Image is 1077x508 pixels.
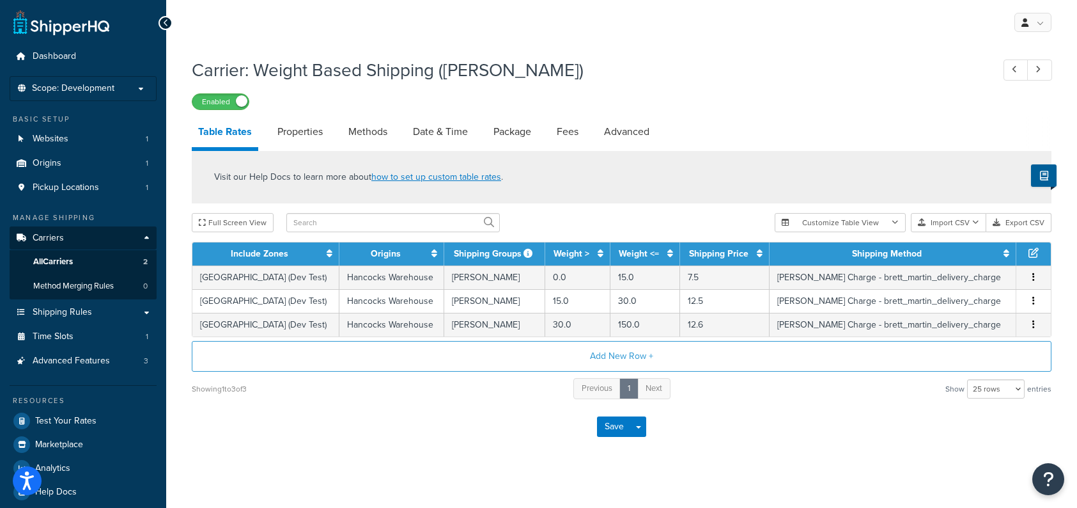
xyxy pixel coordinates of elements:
span: Pickup Locations [33,182,99,193]
td: Hancocks Warehouse [339,313,445,337]
td: 30.0 [610,289,680,313]
span: 1 [146,158,148,169]
a: Weight <= [619,247,659,260]
button: Add New Row + [192,341,1051,372]
a: 1 [619,378,639,399]
a: Weight > [554,247,589,260]
label: Enabled [192,94,249,109]
a: Previous [573,378,621,399]
th: Shipping Groups [444,242,545,266]
a: Dashboard [10,45,157,68]
td: Hancocks Warehouse [339,289,445,313]
a: Method Merging Rules0 [10,274,157,298]
td: [PERSON_NAME] [444,289,545,313]
span: Scope: Development [32,83,114,94]
td: 7.5 [680,266,770,289]
span: Advanced Features [33,356,110,367]
td: [PERSON_NAME] Charge - brett_martin_delivery_charge [770,266,1016,289]
td: [PERSON_NAME] Charge - brett_martin_delivery_charge [770,313,1016,337]
button: Export CSV [986,213,1051,232]
a: Advanced Features3 [10,349,157,373]
a: Include Zones [231,247,288,260]
a: Pickup Locations1 [10,176,157,200]
a: Table Rates [192,116,258,151]
td: Hancocks Warehouse [339,266,445,289]
div: Showing 1 to 3 of 3 [192,380,247,398]
td: [GEOGRAPHIC_DATA] (Dev Test) [192,266,339,289]
button: Save [597,417,631,437]
span: 1 [146,134,148,145]
span: Time Slots [33,331,74,342]
span: Help Docs [35,487,77,498]
td: 12.6 [680,313,770,337]
a: Time Slots1 [10,325,157,349]
span: 1 [146,182,148,193]
a: Shipping Method [852,247,922,260]
td: 15.0 [545,289,610,313]
span: All Carriers [33,257,73,267]
li: Pickup Locations [10,176,157,200]
button: Full Screen View [192,213,274,232]
button: Show Help Docs [1031,164,1057,187]
span: 3 [144,356,148,367]
a: Analytics [10,457,157,480]
td: [PERSON_NAME] Charge - brett_martin_delivery_charge [770,289,1016,313]
li: Carriers [10,226,157,299]
div: Basic Setup [10,114,157,125]
li: Method Merging Rules [10,274,157,298]
input: Search [286,213,500,232]
p: Visit our Help Docs to learn more about . [214,170,503,184]
td: [GEOGRAPHIC_DATA] (Dev Test) [192,289,339,313]
span: 0 [143,281,148,292]
button: Customize Table View [775,213,906,232]
a: Websites1 [10,127,157,151]
span: Show [945,380,965,398]
h1: Carrier: Weight Based Shipping ([PERSON_NAME]) [192,58,980,83]
a: Next Record [1027,60,1052,81]
div: Resources [10,395,157,406]
td: 30.0 [545,313,610,337]
a: Methods [342,116,394,147]
a: Carriers [10,226,157,250]
a: Package [487,116,538,147]
div: Manage Shipping [10,212,157,223]
td: 150.0 [610,313,680,337]
a: Marketplace [10,433,157,456]
td: [PERSON_NAME] [444,266,545,289]
li: Websites [10,127,157,151]
a: Properties [271,116,329,147]
a: Test Your Rates [10,409,157,433]
span: Analytics [35,463,70,474]
button: Open Resource Center [1032,463,1064,495]
td: 12.5 [680,289,770,313]
span: 1 [146,331,148,342]
a: Shipping Rules [10,301,157,324]
span: entries [1027,380,1051,398]
a: Previous Record [1003,60,1028,81]
a: Origins [371,247,401,260]
td: 15.0 [610,266,680,289]
span: Next [646,382,662,394]
a: Fees [550,116,585,147]
span: Previous [582,382,612,394]
a: AllCarriers2 [10,250,157,274]
span: Shipping Rules [33,307,92,318]
a: Origins1 [10,152,157,175]
td: [GEOGRAPHIC_DATA] (Dev Test) [192,313,339,337]
span: 2 [143,257,148,267]
td: 0.0 [545,266,610,289]
a: Shipping Price [689,247,748,260]
span: Origins [33,158,61,169]
a: how to set up custom table rates [371,170,501,184]
a: Advanced [598,116,656,147]
li: Advanced Features [10,349,157,373]
button: Import CSV [911,213,986,232]
span: Marketplace [35,440,83,450]
span: Test Your Rates [35,416,97,427]
span: Carriers [33,233,64,244]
